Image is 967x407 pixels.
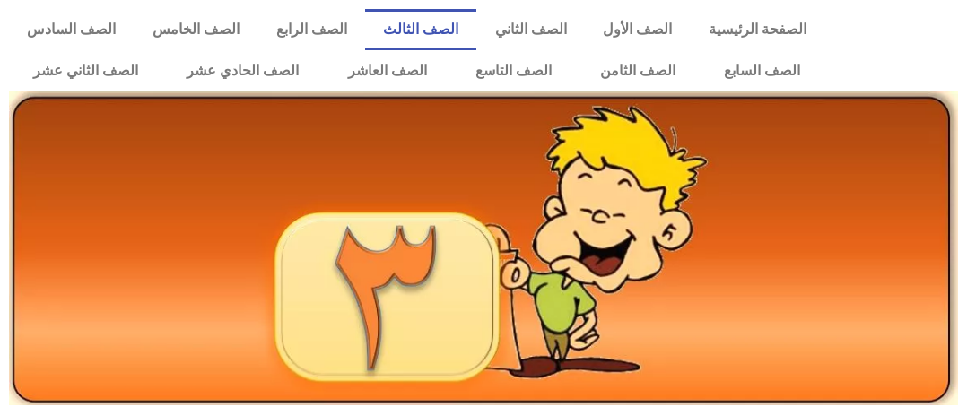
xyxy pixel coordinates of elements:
[365,9,477,50] a: الصف الثالث
[9,50,162,91] a: الصف الثاني عشر
[576,50,700,91] a: الصف الثامن
[451,50,576,91] a: الصف التاسع
[585,9,691,50] a: الصف الأول
[257,9,365,50] a: الصف الرابع
[135,9,258,50] a: الصف الخامس
[323,50,450,91] a: الصف العاشر
[700,50,824,91] a: الصف السابع
[691,9,825,50] a: الصفحة الرئيسية
[162,50,323,91] a: الصف الحادي عشر
[9,9,135,50] a: الصف السادس
[476,9,585,50] a: الصف الثاني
